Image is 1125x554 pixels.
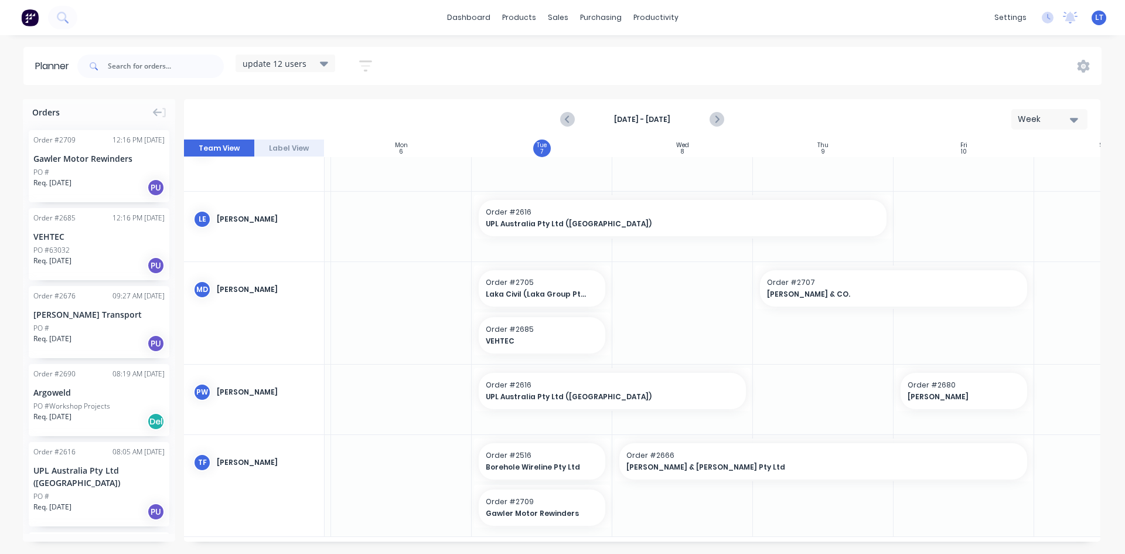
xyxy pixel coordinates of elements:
[486,497,598,507] span: Order # 2709
[112,369,165,379] div: 08:19 AM [DATE]
[628,9,684,26] div: productivity
[33,152,165,165] div: Gawler Motor Rewinders
[496,9,542,26] div: products
[486,392,714,402] span: UPL Australia Pty Ltd ([GEOGRAPHIC_DATA])
[537,142,547,149] div: Tue
[35,59,75,73] div: Planner
[626,462,981,473] span: [PERSON_NAME] & [PERSON_NAME] Pty Ltd
[486,277,598,288] span: Order # 2705
[33,213,76,223] div: Order # 2685
[395,142,408,149] div: Mon
[486,219,840,229] span: UPL Australia Pty Ltd ([GEOGRAPHIC_DATA])
[908,392,1009,402] span: [PERSON_NAME]
[33,386,165,399] div: Argoweld
[1011,109,1087,130] button: Week
[33,323,49,334] div: PO #
[193,383,211,401] div: PW
[681,149,684,155] div: 8
[33,369,76,379] div: Order # 2690
[486,289,587,300] span: Laka Civil (Laka Group Pty Ltd T/as)
[821,149,825,155] div: 9
[961,149,967,155] div: 10
[147,257,165,274] div: PU
[908,380,1020,390] span: Order # 2680
[217,214,315,225] div: [PERSON_NAME]
[147,503,165,521] div: PU
[542,9,574,26] div: sales
[184,140,254,157] button: Team View
[21,9,39,26] img: Factory
[1095,12,1103,23] span: LT
[217,284,315,295] div: [PERSON_NAME]
[1018,113,1072,125] div: Week
[676,142,689,149] div: Wed
[33,245,70,256] div: PO #63032
[217,457,315,468] div: [PERSON_NAME]
[399,149,403,155] div: 6
[147,335,165,352] div: PU
[33,230,165,243] div: VEHTEC
[33,334,71,344] span: Req. [DATE]
[193,210,211,228] div: LE
[147,179,165,196] div: PU
[540,149,543,155] div: 7
[112,213,165,223] div: 12:16 PM [DATE]
[584,114,701,125] strong: [DATE] - [DATE]
[254,140,325,157] button: Label View
[33,464,165,489] div: UPL Australia Pty Ltd ([GEOGRAPHIC_DATA])
[33,167,49,178] div: PO #
[33,412,71,422] span: Req. [DATE]
[574,9,628,26] div: purchasing
[33,447,76,457] div: Order # 2616
[767,289,995,300] span: [PERSON_NAME] & CO.
[33,308,165,321] div: [PERSON_NAME] Transport
[112,291,165,301] div: 09:27 AM [DATE]
[217,387,315,397] div: [PERSON_NAME]
[486,207,879,217] span: Order # 2616
[33,291,76,301] div: Order # 2676
[441,9,496,26] a: dashboard
[33,401,110,412] div: PO #Workshop Projects
[960,142,967,149] div: Fri
[33,256,71,266] span: Req. [DATE]
[33,135,76,145] div: Order # 2709
[817,142,829,149] div: Thu
[243,57,306,70] span: update 12 users
[486,336,587,346] span: VEHTEC
[193,281,211,298] div: MD
[108,55,224,78] input: Search for orders...
[193,454,211,471] div: TF
[486,380,739,390] span: Order # 2616
[33,502,71,512] span: Req. [DATE]
[486,508,587,519] span: Gawler Motor Rewinders
[112,447,165,457] div: 08:05 AM [DATE]
[33,491,49,502] div: PO #
[32,106,60,118] span: Orders
[626,450,1020,461] span: Order # 2666
[33,178,71,188] span: Req. [DATE]
[486,324,598,335] span: Order # 2685
[112,135,165,145] div: 12:16 PM [DATE]
[486,462,587,473] span: Borehole Wireline Pty Ltd
[147,413,165,430] div: Del
[988,9,1032,26] div: settings
[1100,142,1109,149] div: Sat
[767,277,1020,288] span: Order # 2707
[486,450,598,461] span: Order # 2516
